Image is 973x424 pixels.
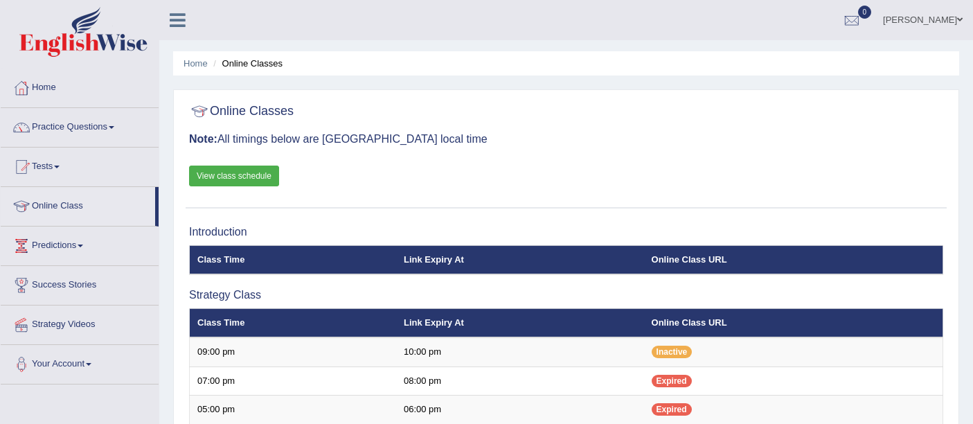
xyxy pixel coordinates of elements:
[1,108,159,143] a: Practice Questions
[190,308,396,337] th: Class Time
[1,187,155,222] a: Online Class
[1,306,159,340] a: Strategy Videos
[644,308,943,337] th: Online Class URL
[184,58,208,69] a: Home
[652,346,693,358] span: Inactive
[1,227,159,261] a: Predictions
[644,245,943,274] th: Online Class URL
[1,266,159,301] a: Success Stories
[189,166,279,186] a: View class schedule
[396,308,644,337] th: Link Expiry At
[652,375,692,387] span: Expired
[1,345,159,380] a: Your Account
[190,337,396,366] td: 09:00 pm
[189,133,943,145] h3: All timings below are [GEOGRAPHIC_DATA] local time
[396,245,644,274] th: Link Expiry At
[210,57,283,70] li: Online Classes
[189,101,294,122] h2: Online Classes
[858,6,872,19] span: 0
[1,69,159,103] a: Home
[396,366,644,396] td: 08:00 pm
[1,148,159,182] a: Tests
[189,289,943,301] h3: Strategy Class
[396,337,644,366] td: 10:00 pm
[652,403,692,416] span: Expired
[189,133,217,145] b: Note:
[190,366,396,396] td: 07:00 pm
[189,226,943,238] h3: Introduction
[190,245,396,274] th: Class Time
